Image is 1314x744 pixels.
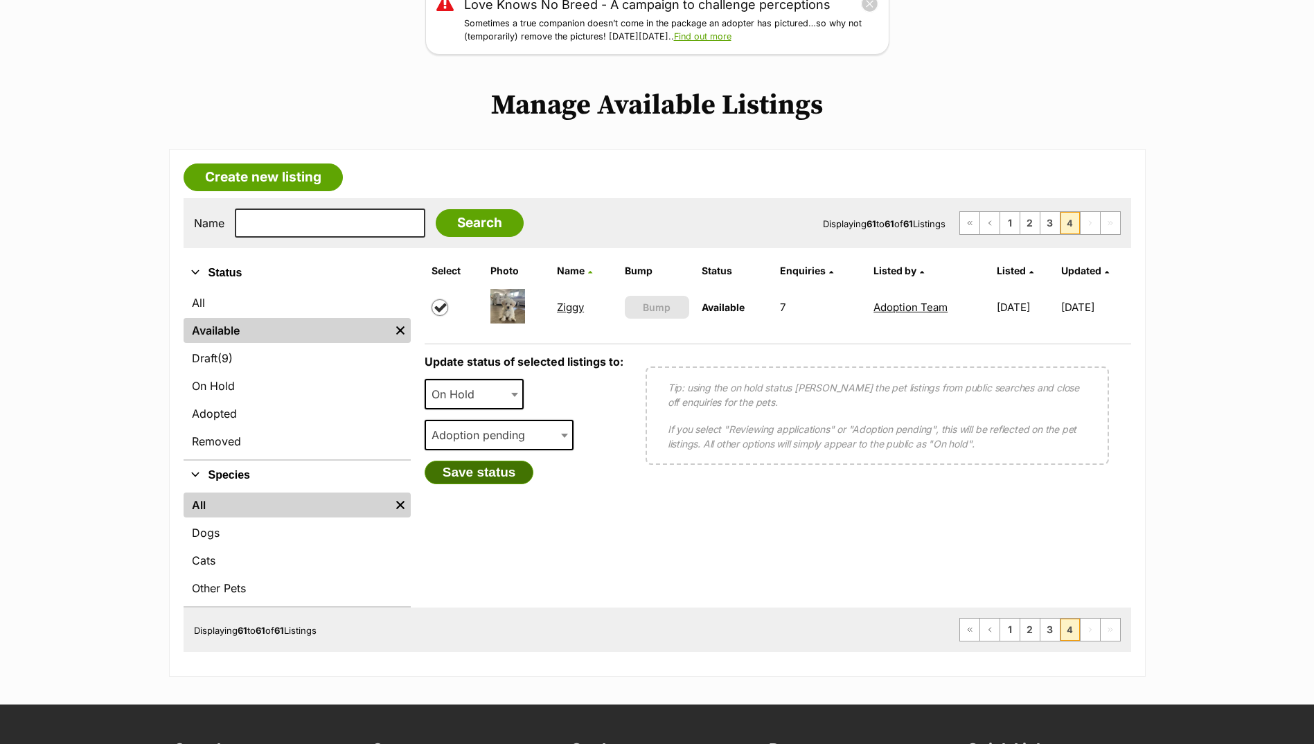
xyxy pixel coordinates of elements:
span: Next page [1081,619,1100,641]
span: Available [702,301,745,313]
a: Find out more [674,31,731,42]
a: Listed [997,265,1033,276]
a: Draft [184,346,411,371]
span: Last page [1101,619,1120,641]
a: All [184,493,390,517]
span: Last page [1101,212,1120,234]
button: Save status [425,461,534,484]
a: Removed [184,429,411,454]
a: First page [960,619,979,641]
a: Other Pets [184,576,411,601]
nav: Pagination [959,618,1121,641]
div: Species [184,490,411,606]
a: Listed by [873,265,924,276]
a: Page 2 [1020,619,1040,641]
span: (9) [217,350,233,366]
button: Bump [625,296,689,319]
a: Available [184,318,390,343]
a: Previous page [980,212,1000,234]
a: Page 2 [1020,212,1040,234]
a: Page 1 [1000,619,1020,641]
th: Bump [619,260,695,282]
a: Ziggy [557,301,584,314]
a: Page 3 [1040,619,1060,641]
strong: 61 [867,218,876,229]
strong: 61 [885,218,894,229]
p: Tip: using the on hold status [PERSON_NAME] the pet listings from public searches and close off e... [668,380,1087,409]
th: Status [696,260,774,282]
span: On Hold [425,379,524,409]
a: Adoption Team [873,301,948,314]
span: Listed by [873,265,916,276]
a: Page 3 [1040,212,1060,234]
label: Name [194,217,224,229]
a: Page 1 [1000,212,1020,234]
span: Displaying to of Listings [194,625,317,636]
button: Species [184,466,411,484]
a: Remove filter [390,318,411,343]
a: Create new listing [184,163,343,191]
span: Updated [1061,265,1101,276]
strong: 61 [238,625,247,636]
strong: 61 [274,625,284,636]
span: Bump [643,300,671,315]
span: Name [557,265,585,276]
button: Status [184,264,411,282]
span: On Hold [426,384,488,404]
td: 7 [774,283,867,331]
a: Name [557,265,592,276]
p: If you select "Reviewing applications" or "Adoption pending", this will be reflected on the pet l... [668,422,1087,451]
strong: 61 [256,625,265,636]
a: Cats [184,548,411,573]
span: Page 4 [1060,619,1080,641]
span: Page 4 [1060,212,1080,234]
a: All [184,290,411,315]
p: Sometimes a true companion doesn’t come in the package an adopter has pictured…so why not (tempor... [464,17,878,44]
label: Update status of selected listings to: [425,355,623,369]
a: Dogs [184,520,411,545]
span: Adoption pending [425,420,574,450]
nav: Pagination [959,211,1121,235]
span: Adoption pending [426,425,539,445]
th: Photo [485,260,550,282]
a: First page [960,212,979,234]
a: Updated [1061,265,1109,276]
div: Status [184,287,411,459]
a: Previous page [980,619,1000,641]
input: Search [436,209,524,237]
a: Adopted [184,401,411,426]
a: Enquiries [780,265,833,276]
a: Remove filter [390,493,411,517]
th: Select [426,260,483,282]
td: [DATE] [1061,283,1130,331]
td: [DATE] [991,283,1060,331]
strong: 61 [903,218,913,229]
span: Next page [1081,212,1100,234]
a: On Hold [184,373,411,398]
span: Displaying to of Listings [823,218,945,229]
span: translation missing: en.admin.listings.index.attributes.enquiries [780,265,826,276]
span: Listed [997,265,1026,276]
